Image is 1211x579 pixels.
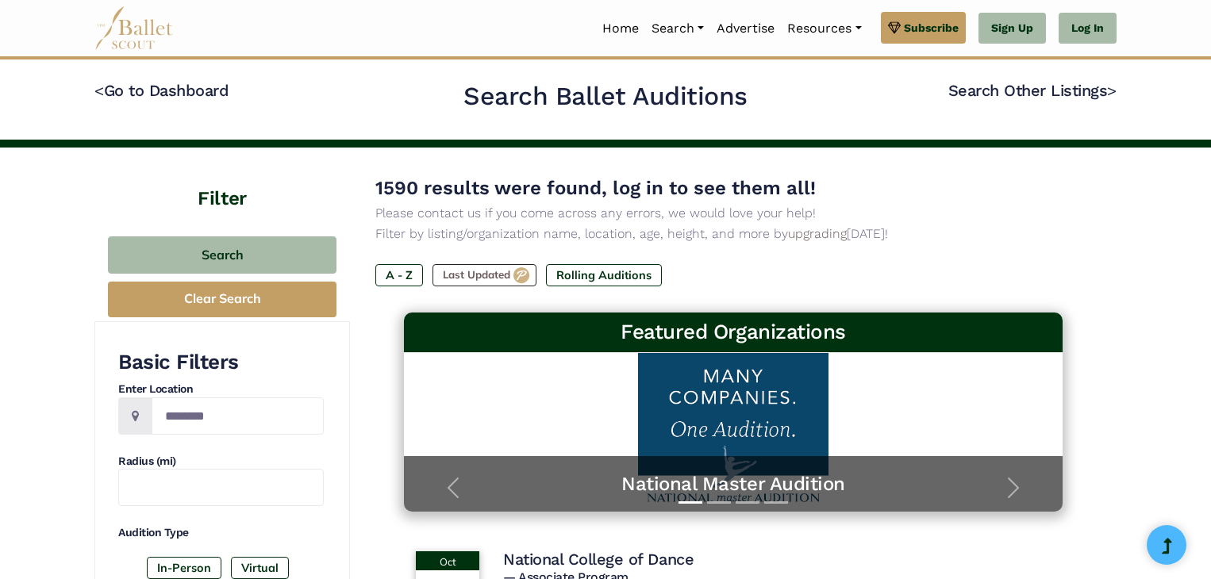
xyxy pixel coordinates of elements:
h2: Search Ballet Auditions [463,80,748,113]
h4: Filter [94,148,350,213]
a: upgrading [788,226,847,241]
a: <Go to Dashboard [94,81,229,100]
h4: Radius (mi) [118,454,324,470]
a: Search Other Listings> [948,81,1117,100]
button: Search [108,236,336,274]
a: Home [596,12,645,45]
a: National Master Audition [420,472,1047,497]
a: Subscribe [881,12,966,44]
label: Rolling Auditions [546,264,662,286]
a: Advertise [710,12,781,45]
span: 1590 results were found, log in to see them all! [375,177,816,199]
button: Slide 3 [736,493,759,512]
label: Virtual [231,557,289,579]
div: Oct [416,551,479,570]
label: A - Z [375,264,423,286]
button: Slide 4 [764,493,788,512]
a: Search [645,12,710,45]
h4: Enter Location [118,382,324,397]
a: Sign Up [978,13,1046,44]
span: Subscribe [904,19,959,36]
h4: National College of Dance [503,549,694,569]
p: Filter by listing/organization name, location, age, height, and more by [DATE]! [375,224,1091,244]
h3: Basic Filters [118,349,324,376]
h4: Audition Type [118,525,324,541]
button: Slide 1 [679,493,702,512]
button: Clear Search [108,282,336,317]
code: > [1107,80,1117,100]
a: Log In [1059,13,1117,44]
label: Last Updated [432,264,536,286]
img: gem.svg [888,19,901,36]
label: In-Person [147,557,221,579]
a: Resources [781,12,867,45]
button: Slide 2 [707,493,731,512]
code: < [94,80,104,100]
h3: Featured Organizations [417,319,1050,346]
p: Please contact us if you come across any errors, we would love your help! [375,203,1091,224]
input: Location [152,397,324,435]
